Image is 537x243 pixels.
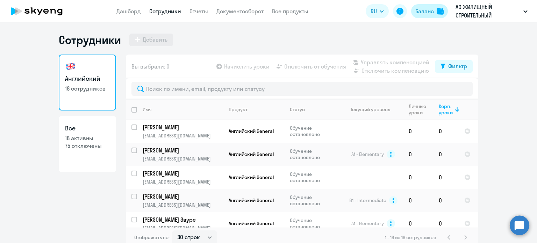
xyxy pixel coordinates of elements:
td: 0 [403,166,433,189]
a: Все продукты [272,8,308,15]
div: Статус [290,106,305,113]
td: 0 [433,143,459,166]
a: [PERSON_NAME] [143,193,223,200]
img: english [65,61,76,72]
img: balance [437,8,444,15]
p: [PERSON_NAME] Зауре [143,216,222,223]
div: Корп. уроки [439,103,458,116]
input: Поиск по имени, email, продукту или статусу [131,82,473,96]
p: [EMAIL_ADDRESS][DOMAIN_NAME] [143,225,223,231]
a: [PERSON_NAME] Зауре [143,216,223,223]
td: 0 [403,189,433,212]
div: Корп. уроки [439,103,454,116]
div: Текущий уровень [350,106,390,113]
span: 1 - 18 из 18 сотрудников [385,234,436,241]
span: A1 - Elementary [351,151,384,157]
button: Фильтр [435,60,473,73]
td: 0 [433,120,459,143]
td: 0 [433,166,459,189]
span: Английский General [229,174,274,180]
span: Английский General [229,197,274,203]
div: Имя [143,106,223,113]
span: Английский General [229,128,274,134]
a: Дашборд [116,8,141,15]
p: [EMAIL_ADDRESS][DOMAIN_NAME] [143,202,223,208]
p: [PERSON_NAME] [143,123,222,131]
td: 0 [403,143,433,166]
p: [PERSON_NAME] [143,146,222,154]
div: Личные уроки [409,103,433,116]
button: Балансbalance [411,4,448,18]
a: Документооборот [216,8,264,15]
p: 75 отключены [65,142,110,150]
td: 0 [433,189,459,212]
div: Продукт [229,106,248,113]
div: Баланс [415,7,434,15]
p: 18 активны [65,134,110,142]
td: 0 [433,212,459,235]
h3: Английский [65,74,110,83]
a: [PERSON_NAME] [143,146,223,154]
a: Все18 активны75 отключены [59,116,116,172]
p: Обучение остановлено [290,171,338,184]
td: 0 [403,120,433,143]
p: АО ЖИЛИЩНЫЙ СТРОИТЕЛЬНЫЙ СБЕРЕГАТЕЛЬНЫЙ БАНК ОТБАСЫ БАНК, #3014 [456,3,521,20]
span: RU [371,7,377,15]
a: [PERSON_NAME] [143,170,223,177]
button: RU [366,4,389,18]
p: [PERSON_NAME] [143,193,222,200]
div: Текущий уровень [344,106,403,113]
div: Имя [143,106,152,113]
button: АО ЖИЛИЩНЫЙ СТРОИТЕЛЬНЫЙ СБЕРЕГАТЕЛЬНЫЙ БАНК ОТБАСЫ БАНК, #3014 [452,3,531,20]
p: Обучение остановлено [290,148,338,160]
p: Обучение остановлено [290,125,338,137]
p: [EMAIL_ADDRESS][DOMAIN_NAME] [143,179,223,185]
a: Отчеты [189,8,208,15]
span: Вы выбрали: 0 [131,62,170,71]
td: 0 [403,212,433,235]
p: [EMAIL_ADDRESS][DOMAIN_NAME] [143,133,223,139]
span: Английский General [229,151,274,157]
div: Продукт [229,106,284,113]
div: Статус [290,106,338,113]
a: Сотрудники [149,8,181,15]
span: B1 - Intermediate [349,197,386,203]
p: [PERSON_NAME] [143,170,222,177]
span: Отображать по: [134,234,170,241]
span: Английский General [229,220,274,227]
div: Личные уроки [409,103,428,116]
p: Обучение остановлено [290,217,338,230]
div: Фильтр [448,62,467,70]
button: Добавить [129,34,173,46]
div: Добавить [143,35,167,44]
p: [EMAIL_ADDRESS][DOMAIN_NAME] [143,156,223,162]
a: Английский18 сотрудников [59,55,116,110]
a: [PERSON_NAME] [143,123,223,131]
p: 18 сотрудников [65,85,110,92]
h1: Сотрудники [59,33,121,47]
p: Обучение остановлено [290,194,338,207]
h3: Все [65,124,110,133]
span: A1 - Elementary [351,220,384,227]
